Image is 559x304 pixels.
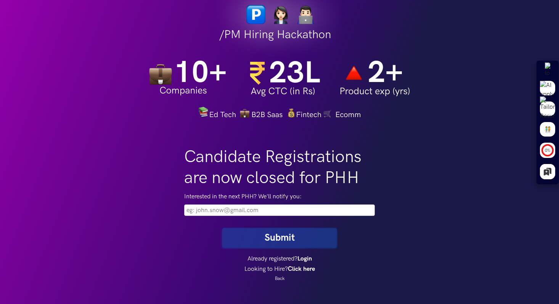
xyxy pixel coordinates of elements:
h1: Candidate Registrations are now closed for PHH [184,146,375,188]
h4: Already registered? [184,255,375,262]
a: Back [275,276,284,281]
input: Please fill this field [184,204,375,216]
a: Click here [288,265,315,273]
h4: Looking to Hire? [184,265,375,273]
button: Submit [222,228,337,248]
a: Login [297,255,312,262]
label: Interested in the next PHH? We'll notify you: [184,192,375,201]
